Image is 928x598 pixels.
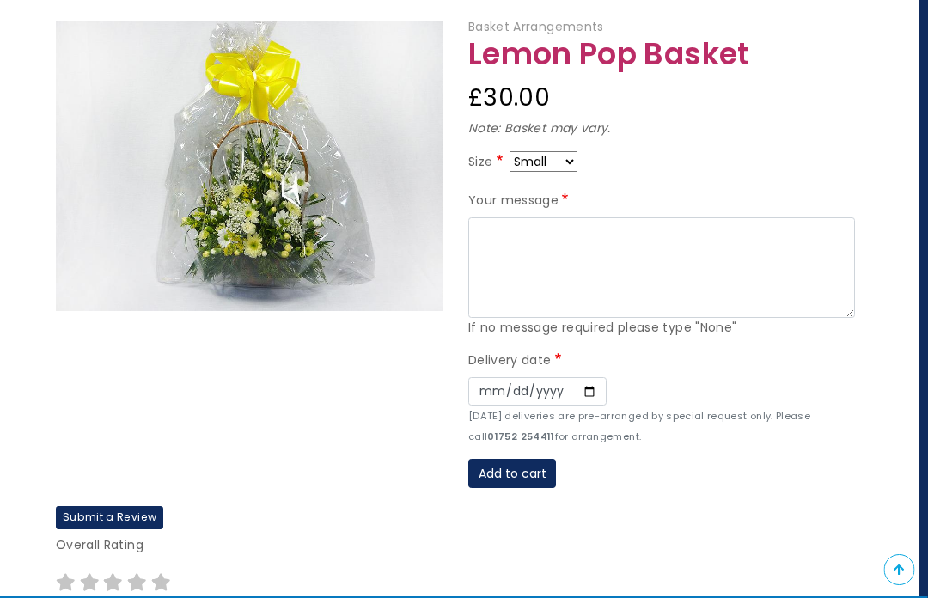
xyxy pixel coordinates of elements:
label: Delivery date [469,351,565,371]
p: Overall Rating [57,535,856,556]
small: [DATE] deliveries are pre-arranged by special request only. Please call for arrangement. [469,409,811,443]
span: Basket Arrangements [469,18,605,35]
img: Lemon Pop Basket [57,21,443,311]
label: Size [469,152,507,173]
label: Submit a Review [57,506,164,529]
div: £30.00 [469,77,856,119]
em: Note: Basket may vary. [469,119,612,137]
div: If no message required please type "None" [469,318,856,339]
label: Your message [469,191,573,211]
h1: Lemon Pop Basket [469,38,856,71]
button: Add to cart [469,459,557,488]
strong: 01752 254411 [488,430,555,443]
